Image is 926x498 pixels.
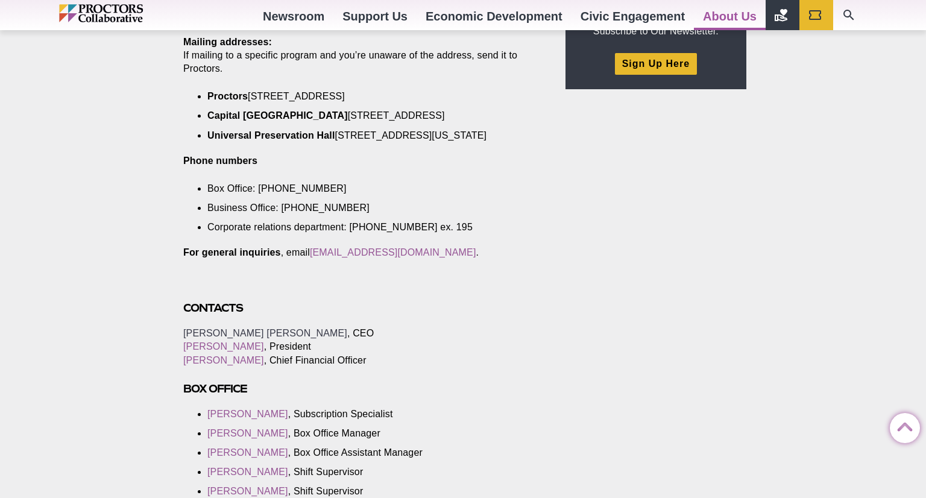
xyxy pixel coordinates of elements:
a: [PERSON_NAME] [207,409,288,419]
p: , CEO , President , Chief Financial Officer [183,327,538,367]
img: Proctors logo [59,4,195,22]
li: , Box Office Manager [207,427,520,440]
strong: For general inquiries [183,247,281,257]
a: [PERSON_NAME] [183,341,264,351]
li: , Shift Supervisor [207,485,520,498]
strong: Capital [GEOGRAPHIC_DATA] [207,110,348,121]
a: [PERSON_NAME] [183,355,264,365]
li: Box Office: [PHONE_NUMBER] [207,182,520,195]
p: If mailing to a specific program and you’re unaware of the address, send it to Proctors. [183,36,538,75]
h3: Contacts [183,301,538,315]
strong: Proctors [207,91,248,101]
a: [PERSON_NAME] [207,447,288,458]
strong: Mailing addresses: [183,37,272,47]
li: [STREET_ADDRESS] [207,109,520,122]
b: Phone numbers [183,156,257,166]
li: [STREET_ADDRESS][US_STATE] [207,129,520,142]
h3: Box Office [183,382,538,396]
a: Back to Top [890,414,914,438]
li: [STREET_ADDRESS] [207,90,520,103]
a: [PERSON_NAME] [PERSON_NAME] [183,328,347,338]
strong: Universal Preservation Hall [207,130,335,140]
p: , email . [183,246,538,259]
li: , Box Office Assistant Manager [207,446,520,459]
a: [PERSON_NAME] [207,428,288,438]
a: [PERSON_NAME] [207,486,288,496]
li: , Shift Supervisor [207,465,520,479]
li: Corporate relations department: [PHONE_NUMBER] ex. 195 [207,221,520,234]
a: [PERSON_NAME] [207,467,288,477]
a: Sign Up Here [615,53,697,74]
li: , Subscription Specialist [207,408,520,421]
a: [EMAIL_ADDRESS][DOMAIN_NAME] [310,247,476,257]
li: Business Office: [PHONE_NUMBER] [207,201,520,215]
